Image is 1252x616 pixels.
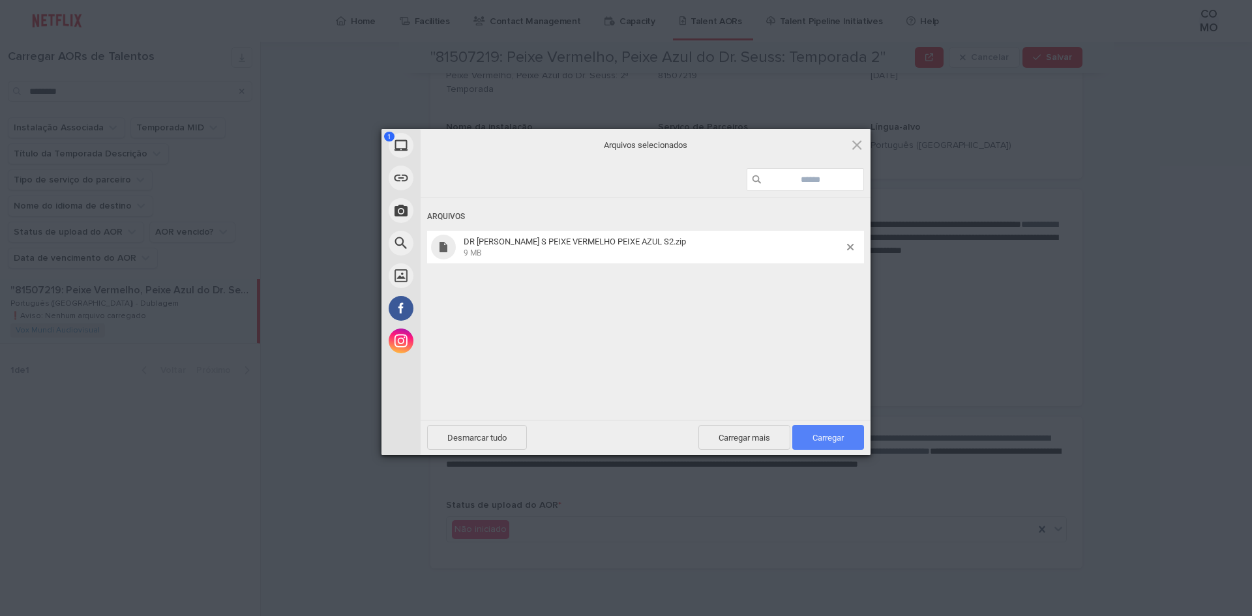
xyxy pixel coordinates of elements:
font: Carregar [812,433,844,443]
div: Desaparecer [381,259,538,292]
span: Carregar [792,425,864,450]
font: 1 [387,133,391,140]
font: Arquivos selecionados [604,139,687,149]
div: Instagram [381,325,538,357]
div: Tirar foto [381,194,538,227]
div: Facebook [381,292,538,325]
font: Desmarcar tudo [447,433,507,443]
div: Meu dispositivo [381,129,538,162]
font: Arquivos [427,212,465,221]
font: DR [PERSON_NAME] S PEIXE VERMELHO PEIXE AZUL S2.zip [464,237,686,246]
span: Clique aqui ou pressione ESC para fechar o seletor [850,138,864,152]
span: DR SEUSS S PEIXE VERMELHO PEIXE AZUL S2.zip [460,237,847,258]
div: Pesquisa na Web [381,227,538,259]
font: 9 MB [464,248,481,257]
div: Link (URL) [381,162,538,194]
font: Carregar mais [719,433,770,443]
